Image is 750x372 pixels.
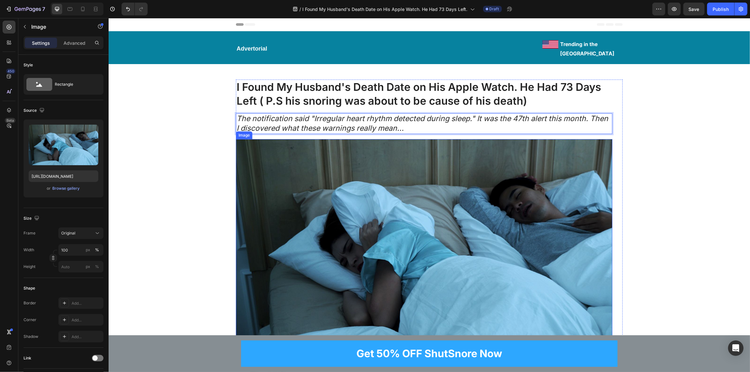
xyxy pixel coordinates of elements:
button: 7 [3,3,48,15]
button: Publish [707,3,734,15]
p: Trending in the [GEOGRAPHIC_DATA] [452,22,508,40]
div: 450 [6,69,15,74]
input: px% [58,244,103,256]
span: I Found My Husband's Death Date on His Apple Watch. He Had 73 Days Left. [303,6,468,13]
div: Shape [24,285,35,291]
span: / [300,6,301,13]
img: gempages_580209516545573636-e61f40fa-4fab-4076-81cb-aaab11e11cad.jpg [127,121,504,333]
div: Link [24,355,31,361]
a: Get 50% OFF ShutSnore Now [132,322,509,349]
div: Border [24,300,36,306]
div: Corner [24,317,36,323]
div: px [86,247,90,253]
div: Style [24,62,33,68]
div: Publish [713,6,729,13]
div: Rich Text Editor. Editing area: main [127,95,504,116]
p: Settings [32,40,50,46]
p: Advertorial [128,27,254,34]
div: % [95,247,99,253]
label: Height [24,264,35,270]
div: Browse gallery [53,186,80,191]
p: Image [31,23,86,31]
h1: Rich Text Editor. Editing area: main [127,62,504,91]
button: px [93,246,101,254]
p: 7 [42,5,45,13]
div: Open Intercom Messenger [728,340,744,356]
i: The notification said "Irregular heart rhythm detected during sleep." It was the 47th alert this ... [128,96,500,115]
div: % [95,264,99,270]
div: px [86,264,90,270]
label: Width [24,247,34,253]
span: Save [689,6,699,12]
button: Original [58,227,103,239]
span: Draft [490,6,499,12]
button: px [93,263,101,271]
div: Size [24,214,41,223]
div: Shadow [24,334,38,339]
div: Rectangle [55,77,94,92]
p: Advanced [63,40,85,46]
p: I Found My Husband's Death Date on His Apple Watch. He Had 73 Days Left ( P.S his snoring was abo... [128,62,503,90]
span: or [47,185,51,192]
input: px% [58,261,103,272]
input: https://example.com/image.jpg [29,170,98,182]
img: gempages_580209516545573636-b6cdf846-b8f6-42a9-8420-619d013e9f8d.png [434,22,450,31]
p: Get 50% OFF ShutSnore Now [248,326,394,345]
div: Add... [72,300,102,306]
div: Add... [72,317,102,323]
button: % [84,263,92,271]
label: Frame [24,230,35,236]
img: preview-image [29,125,98,165]
div: Source [24,106,46,115]
button: % [84,246,92,254]
div: Add... [72,334,102,340]
div: Undo/Redo [122,3,148,15]
button: Save [683,3,705,15]
div: Beta [5,118,15,123]
iframe: Design area [109,18,750,372]
span: Original [61,230,75,236]
button: Browse gallery [52,185,80,192]
div: Image [129,114,142,120]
